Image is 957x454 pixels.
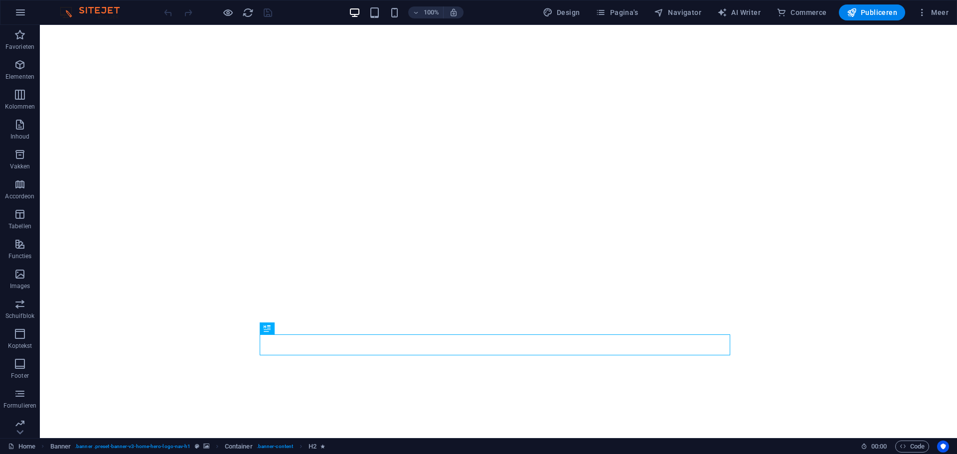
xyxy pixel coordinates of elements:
[195,444,199,449] i: Dit element is een aanpasbare voorinstelling
[917,7,949,17] span: Meer
[5,43,34,51] p: Favorieten
[654,7,701,17] span: Navigator
[913,4,953,20] button: Meer
[773,4,831,20] button: Commerce
[5,103,35,111] p: Kolommen
[449,8,458,17] i: Stel bij het wijzigen van de grootte van de weergegeven website automatisch het juist zoomniveau ...
[75,441,190,453] span: . banner .preset-banner-v3-home-hero-logo-nav-h1
[242,7,254,18] i: Pagina opnieuw laden
[320,444,325,449] i: Element bevat een animatie
[8,252,32,260] p: Functies
[5,312,34,320] p: Schuifblok
[543,7,580,17] span: Design
[10,282,30,290] p: Images
[539,4,584,20] button: Design
[592,4,642,20] button: Pagina's
[650,4,705,20] button: Navigator
[423,6,439,18] h6: 100%
[596,7,638,17] span: Pagina's
[839,4,905,20] button: Publiceren
[871,441,887,453] span: 00 00
[5,73,34,81] p: Elementen
[8,222,31,230] p: Tabellen
[717,7,761,17] span: AI Writer
[257,441,293,453] span: . banner-content
[242,6,254,18] button: reload
[408,6,444,18] button: 100%
[203,444,209,449] i: Dit element bevat een achtergrond
[309,441,317,453] span: Klik om te selecteren, dubbelklik om te bewerken
[225,441,253,453] span: Klik om te selecteren, dubbelklik om te bewerken
[222,6,234,18] button: Klik hier om de voorbeeldmodus te verlaten en verder te gaan met bewerken
[8,441,35,453] a: Klik om selectie op te heffen, dubbelklik om Pagina's te open
[895,441,929,453] button: Code
[8,342,32,350] p: Koptekst
[777,7,827,17] span: Commerce
[57,6,132,18] img: Editor Logo
[861,441,887,453] h6: Sessietijd
[937,441,949,453] button: Usercentrics
[713,4,765,20] button: AI Writer
[539,4,584,20] div: Design (Ctrl+Alt+Y)
[10,133,30,141] p: Inhoud
[847,7,897,17] span: Publiceren
[5,192,34,200] p: Accordeon
[878,443,880,450] span: :
[3,402,36,410] p: Formulieren
[10,162,30,170] p: Vakken
[50,441,71,453] span: Klik om te selecteren, dubbelklik om te bewerken
[11,372,29,380] p: Footer
[900,441,925,453] span: Code
[50,441,325,453] nav: breadcrumb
